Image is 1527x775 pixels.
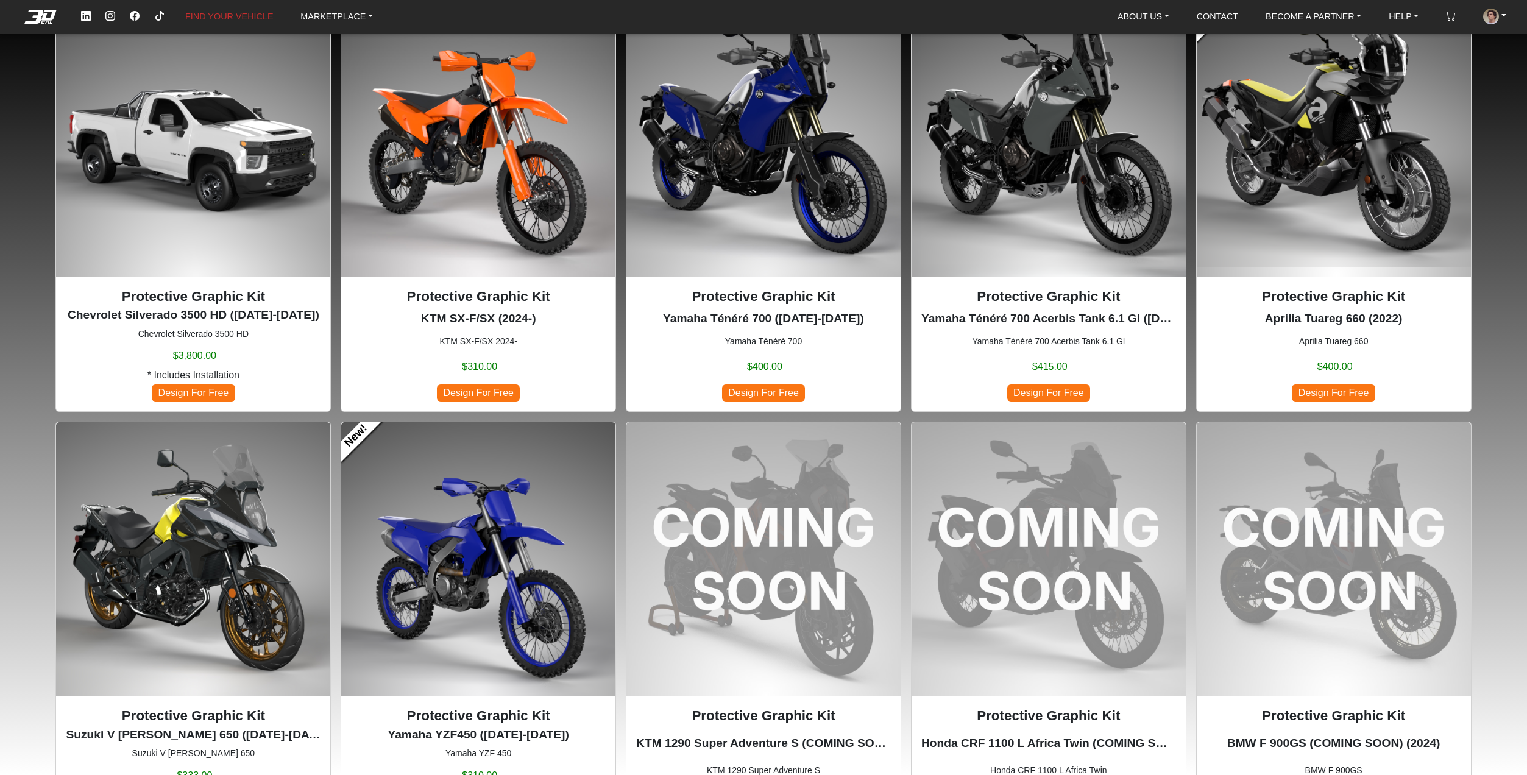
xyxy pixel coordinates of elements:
small: Aprilia Tuareg 660 [1206,335,1461,348]
small: Yamaha YZF 450 [351,747,606,760]
small: KTM SX-F/SX 2024- [351,335,606,348]
img: Tuareg 660null2022 [1197,2,1471,277]
p: Protective Graphic Kit [66,706,321,726]
span: $310.00 [462,359,497,374]
span: Design For Free [1007,384,1090,401]
small: Yamaha Ténéré 700 Acerbis Tank 6.1 Gl [921,335,1176,348]
span: * Includes Installation [147,368,239,383]
p: Protective Graphic Kit [921,286,1176,307]
p: Protective Graphic Kit [1206,286,1461,307]
span: Design For Free [722,384,805,401]
p: KTM 1290 Super Adventure S (COMING SOON) (2024) [636,735,891,752]
span: $400.00 [1317,359,1353,374]
span: Design For Free [152,384,235,401]
div: Chevrolet Silverado 3500 HD [55,2,331,412]
p: BMW F 900GS (COMING SOON) (2024) [1206,735,1461,752]
img: Silverado 3500 HDnull2020-2023 [56,2,330,277]
div: Aprilia Tuareg 660 [1196,2,1472,412]
p: Chevrolet Silverado 3500 HD (2020-2023) [66,306,321,324]
p: Yamaha Ténéré 700 Acerbis Tank 6.1 Gl (2019-2024) [921,310,1176,328]
small: Suzuki V Strom 650 [66,747,321,760]
span: Design For Free [1292,384,1375,401]
p: KTM SX-F/SX (2024-) [351,310,606,328]
img: V Strom 650null2017-2024 [56,422,330,696]
small: Chevrolet Silverado 3500 HD [66,328,321,341]
p: Protective Graphic Kit [1206,706,1461,726]
span: $400.00 [747,359,782,374]
a: BECOME A PARTNER [1261,6,1366,27]
p: Yamaha Ténéré 700 (2019-2024) [636,310,891,328]
small: Yamaha Ténéré 700 [636,335,891,348]
p: Protective Graphic Kit [636,286,891,307]
a: CONTACT [1192,6,1243,27]
div: Yamaha Ténéré 700 Acerbis Tank 6.1 Gl [911,2,1186,412]
span: $3,800.00 [173,349,216,363]
span: Design For Free [437,384,520,401]
p: Aprilia Tuareg 660 (2022) [1206,310,1461,328]
p: Protective Graphic Kit [921,706,1176,726]
a: MARKETPLACE [296,6,378,27]
a: New! [331,412,381,461]
div: KTM SX-F/SX 2024- [341,2,616,412]
p: Protective Graphic Kit [351,286,606,307]
a: ABOUT US [1113,6,1174,27]
p: Yamaha YZF450 (2023-2025) [351,726,606,744]
p: Suzuki V Strom 650 (2017-2024) [66,726,321,744]
p: Protective Graphic Kit [66,286,321,307]
img: SX-F/SXnull2024- [341,2,615,277]
p: Protective Graphic Kit [636,706,891,726]
img: YZF450null2023-2025 [341,422,615,696]
a: HELP [1384,6,1423,27]
img: Ténéré 700 Acerbis Tank 6.1 Gl2019-2024 [912,2,1186,277]
p: Honda CRF 1100 L Africa Twin (COMING SOON) (2020-2024) [921,735,1176,752]
img: Ténéré 700null2019-2024 [626,2,901,277]
span: $415.00 [1032,359,1068,374]
p: Protective Graphic Kit [351,706,606,726]
a: FIND YOUR VEHICLE [180,6,278,27]
div: Yamaha Ténéré 700 [626,2,901,412]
